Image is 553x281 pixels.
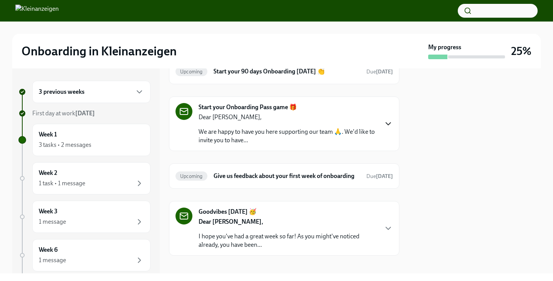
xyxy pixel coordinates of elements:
[199,208,257,216] strong: Goodvibes [DATE] 🥳
[376,68,393,75] strong: [DATE]
[366,173,393,180] span: Due
[428,43,461,52] strong: My progress
[199,113,377,121] p: Dear [PERSON_NAME],
[39,179,85,188] div: 1 task • 1 message
[39,207,58,216] h6: Week 3
[376,173,393,180] strong: [DATE]
[18,201,151,233] a: Week 31 message
[18,162,151,195] a: Week 21 task • 1 message
[18,109,151,118] a: First day at work[DATE]
[214,67,360,76] h6: Start your 90 days Onboarding [DATE] 👏
[176,173,207,179] span: Upcoming
[176,170,393,182] a: UpcomingGive us feedback about your first week of onboardingDue[DATE]
[39,169,57,177] h6: Week 2
[18,124,151,156] a: Week 13 tasks • 2 messages
[511,44,531,58] h3: 25%
[199,218,263,225] strong: Dear [PERSON_NAME],
[39,141,91,149] div: 3 tasks • 2 messages
[199,232,377,249] p: I hope you've had a great week so far! As you might've noticed already, you have been...
[39,256,66,264] div: 1 message
[366,68,393,75] span: Due
[75,110,95,117] strong: [DATE]
[39,218,66,226] div: 1 message
[15,5,59,17] img: Kleinanzeigen
[176,65,393,78] a: UpcomingStart your 90 days Onboarding [DATE] 👏Due[DATE]
[199,128,377,145] p: We are happy to have you here supporting our team 🙏. We'd like to invite you to have...
[32,110,95,117] span: First day at work
[199,103,297,111] strong: Start your Onboarding Pass game 🎁
[18,239,151,271] a: Week 61 message
[32,81,151,103] div: 3 previous weeks
[176,69,207,75] span: Upcoming
[22,43,177,59] h2: Onboarding in Kleinanzeigen
[214,172,360,180] h6: Give us feedback about your first week of onboarding
[366,173,393,180] span: October 12th, 2025 08:10
[39,88,84,96] h6: 3 previous weeks
[366,68,393,75] span: October 4th, 2025 16:00
[39,130,57,139] h6: Week 1
[39,246,58,254] h6: Week 6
